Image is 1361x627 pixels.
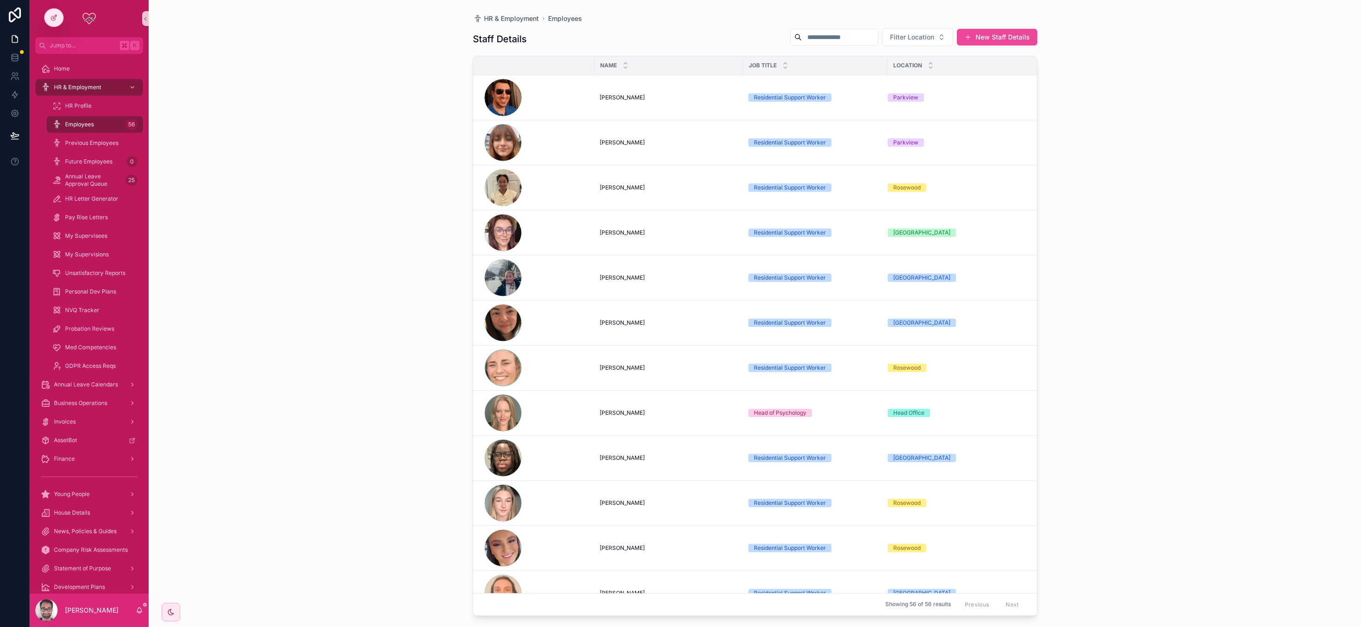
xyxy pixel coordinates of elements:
[65,251,109,258] span: My Supervisions
[600,274,645,281] span: [PERSON_NAME]
[46,135,143,151] a: Previous Employees
[65,307,99,314] span: NVQ Tracker
[46,190,143,207] a: HR Letter Generator
[46,172,143,189] a: Annual Leave Approval Queue25
[893,409,924,417] div: Head Office
[46,302,143,319] a: NVQ Tracker
[65,121,94,128] span: Employees
[50,42,116,49] span: Jump to...
[600,364,645,372] span: [PERSON_NAME]
[35,37,143,54] button: Jump to...K
[754,229,826,237] div: Residential Support Worker
[65,606,118,615] p: [PERSON_NAME]
[600,589,737,597] a: [PERSON_NAME]
[600,589,645,597] span: [PERSON_NAME]
[35,413,143,430] a: Invoices
[754,93,826,102] div: Residential Support Worker
[888,93,1032,102] a: Parkview
[54,437,77,444] span: AssetBot
[754,589,826,597] div: Residential Support Worker
[600,229,645,236] span: [PERSON_NAME]
[754,274,826,282] div: Residential Support Worker
[65,102,92,110] span: HR Profile
[888,138,1032,147] a: Parkview
[893,544,921,552] div: Rosewood
[35,542,143,558] a: Company Risk Assessments
[125,175,137,186] div: 25
[600,184,737,191] a: [PERSON_NAME]
[600,139,737,146] a: [PERSON_NAME]
[82,11,97,26] img: App logo
[600,499,737,507] a: [PERSON_NAME]
[600,274,737,281] a: [PERSON_NAME]
[600,544,737,552] a: [PERSON_NAME]
[600,139,645,146] span: [PERSON_NAME]
[882,28,953,46] button: Select Button
[35,60,143,77] a: Home
[46,209,143,226] a: Pay Rise Letters
[126,156,137,167] div: 0
[600,62,617,69] span: Name
[54,455,75,463] span: Finance
[65,139,118,147] span: Previous Employees
[893,364,921,372] div: Rosewood
[893,62,922,69] span: Location
[46,320,143,337] a: Probation Reviews
[754,544,826,552] div: Residential Support Worker
[600,94,645,101] span: [PERSON_NAME]
[754,183,826,192] div: Residential Support Worker
[600,184,645,191] span: [PERSON_NAME]
[893,319,950,327] div: [GEOGRAPHIC_DATA]
[473,33,527,46] h1: Staff Details
[46,358,143,374] a: GDPR Access Reqs
[65,195,118,202] span: HR Letter Generator
[65,344,116,351] span: Med Competencies
[30,54,149,594] div: scrollable content
[35,395,143,411] a: Business Operations
[748,183,882,192] a: Residential Support Worker
[893,274,950,282] div: [GEOGRAPHIC_DATA]
[35,432,143,449] a: AssetBot
[893,183,921,192] div: Rosewood
[748,138,882,147] a: Residential Support Worker
[754,138,826,147] div: Residential Support Worker
[35,451,143,467] a: Finance
[888,183,1032,192] a: Rosewood
[888,454,1032,462] a: [GEOGRAPHIC_DATA]
[131,42,138,49] span: K
[65,325,114,333] span: Probation Reviews
[46,153,143,170] a: Future Employees0
[754,364,826,372] div: Residential Support Worker
[893,499,921,507] div: Rosewood
[600,499,645,507] span: [PERSON_NAME]
[46,283,143,300] a: Personal Dev Plans
[46,116,143,133] a: Employees56
[748,229,882,237] a: Residential Support Worker
[54,490,90,498] span: Young People
[600,94,737,101] a: [PERSON_NAME]
[35,376,143,393] a: Annual Leave Calendars
[749,62,777,69] span: Job Title
[54,399,107,407] span: Business Operations
[35,523,143,540] a: News, Policies & Guides
[484,14,539,23] span: HR & Employment
[54,509,90,516] span: House Details
[890,33,934,42] span: Filter Location
[748,274,882,282] a: Residential Support Worker
[473,14,539,23] a: HR & Employment
[888,499,1032,507] a: Rosewood
[548,14,582,23] a: Employees
[600,319,645,327] span: [PERSON_NAME]
[600,229,737,236] a: [PERSON_NAME]
[748,544,882,552] a: Residential Support Worker
[46,339,143,356] a: Med Competencies
[46,228,143,244] a: My Supervisees
[54,546,128,554] span: Company Risk Assessments
[600,364,737,372] a: [PERSON_NAME]
[957,29,1037,46] button: New Staff Details
[600,409,645,417] span: [PERSON_NAME]
[54,381,118,388] span: Annual Leave Calendars
[893,454,950,462] div: [GEOGRAPHIC_DATA]
[600,454,737,462] a: [PERSON_NAME]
